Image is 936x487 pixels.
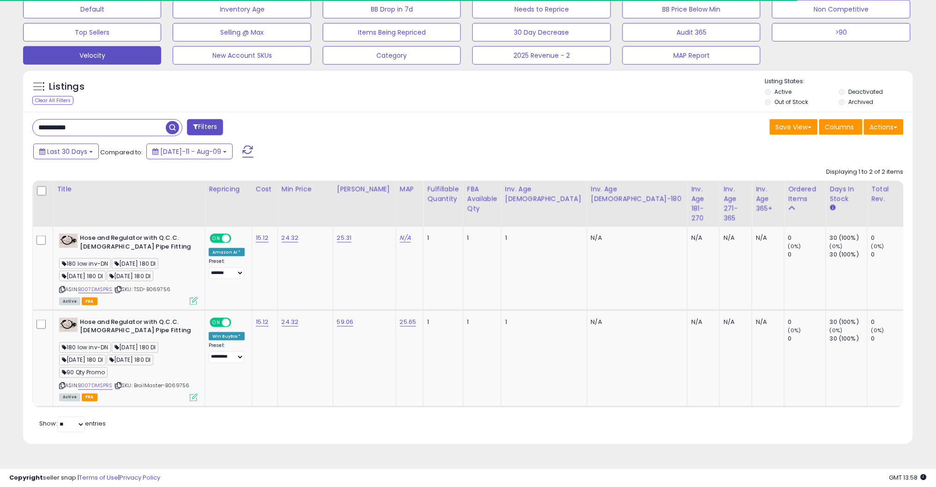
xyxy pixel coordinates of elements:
[256,233,269,243] a: 15.12
[724,184,748,223] div: Inv. Age 271-365
[173,23,311,42] button: Selling @ Max
[505,318,580,326] div: 1
[323,23,461,42] button: Items Being Repriced
[33,144,99,159] button: Last 30 Days
[59,318,78,332] img: 31MclYZifSL._SL40_.jpg
[472,46,610,65] button: 2025 Revenue - 2
[467,318,494,326] div: 1
[211,318,222,326] span: ON
[209,332,245,341] div: Win BuyBox *
[82,298,97,305] span: FBA
[772,23,910,42] button: >90
[282,184,329,194] div: Min Price
[864,119,904,135] button: Actions
[400,184,420,194] div: MAP
[209,342,245,363] div: Preset:
[32,96,73,105] div: Clear All Filters
[871,184,905,204] div: Total Rev.
[256,184,274,194] div: Cost
[889,473,927,482] span: 2025-09-9 13:58 GMT
[230,235,245,243] span: OFF
[788,243,801,250] small: (0%)
[830,243,843,250] small: (0%)
[871,243,884,250] small: (0%)
[79,473,118,482] a: Terms of Use
[107,355,153,365] span: [DATE] 180 DI
[112,342,158,353] span: [DATE] 180 DI
[400,233,411,243] a: N/A
[788,250,826,259] div: 0
[107,271,153,281] span: [DATE] 180 DI
[59,367,108,378] span: 90 Qty Promo
[591,318,680,326] div: N/A
[871,327,884,334] small: (0%)
[788,327,801,334] small: (0%)
[80,234,192,253] b: Hose and Regulator with Q.C.C. [DEMOGRAPHIC_DATA] Pipe Fitting
[871,335,909,343] div: 0
[622,46,761,65] button: MAP Report
[775,88,792,96] label: Active
[825,122,854,132] span: Columns
[187,119,223,135] button: Filters
[765,77,913,86] p: Listing States:
[775,98,809,106] label: Out of Stock
[830,335,867,343] div: 30 (100%)
[49,80,85,93] h5: Listings
[9,474,160,482] div: seller snap | |
[400,317,417,327] a: 25.65
[505,184,583,204] div: Inv. Age [DEMOGRAPHIC_DATA]
[467,234,494,242] div: 1
[871,234,909,242] div: 0
[47,147,87,156] span: Last 30 Days
[209,248,245,256] div: Amazon AI *
[756,318,777,326] div: N/A
[160,147,221,156] span: [DATE]-11 - Aug-09
[230,318,245,326] span: OFF
[59,298,80,305] span: All listings currently available for purchase on Amazon
[100,148,143,157] span: Compared to:
[120,473,160,482] a: Privacy Policy
[591,184,683,204] div: Inv. Age [DEMOGRAPHIC_DATA]-180
[830,234,867,242] div: 30 (100%)
[78,382,113,390] a: B007DMSPRS
[467,184,497,213] div: FBA Available Qty
[830,250,867,259] div: 30 (100%)
[871,318,909,326] div: 0
[114,286,170,293] span: | SKU: TSD-B069756
[39,420,106,428] span: Show: entries
[591,234,680,242] div: N/A
[114,382,189,390] span: | SKU: BroilMaster-B069756
[209,184,248,194] div: Repricing
[830,318,867,326] div: 30 (100%)
[59,234,198,304] div: ASIN:
[505,234,580,242] div: 1
[282,233,299,243] a: 24.32
[211,235,222,243] span: ON
[173,46,311,65] button: New Account SKUs
[788,184,822,204] div: Ordered Items
[323,46,461,65] button: Category
[691,184,716,223] div: Inv. Age 181-270
[59,271,106,281] span: [DATE] 180 DI
[337,233,352,243] a: 25.31
[724,318,745,326] div: N/A
[770,119,818,135] button: Save View
[788,335,826,343] div: 0
[9,473,43,482] strong: Copyright
[59,234,78,248] img: 31MclYZifSL._SL40_.jpg
[57,184,201,194] div: Title
[724,234,745,242] div: N/A
[427,184,459,204] div: Fulfillable Quantity
[59,318,198,401] div: ASIN:
[622,23,761,42] button: Audit 365
[23,46,161,65] button: Velocity
[337,317,354,327] a: 59.06
[82,394,97,402] span: FBA
[788,234,826,242] div: 0
[282,317,299,327] a: 24.32
[59,355,106,365] span: [DATE] 180 DI
[23,23,161,42] button: Top Sellers
[472,23,610,42] button: 30 Day Decrease
[827,168,904,177] div: Displaying 1 to 2 of 2 items
[427,318,456,326] div: 1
